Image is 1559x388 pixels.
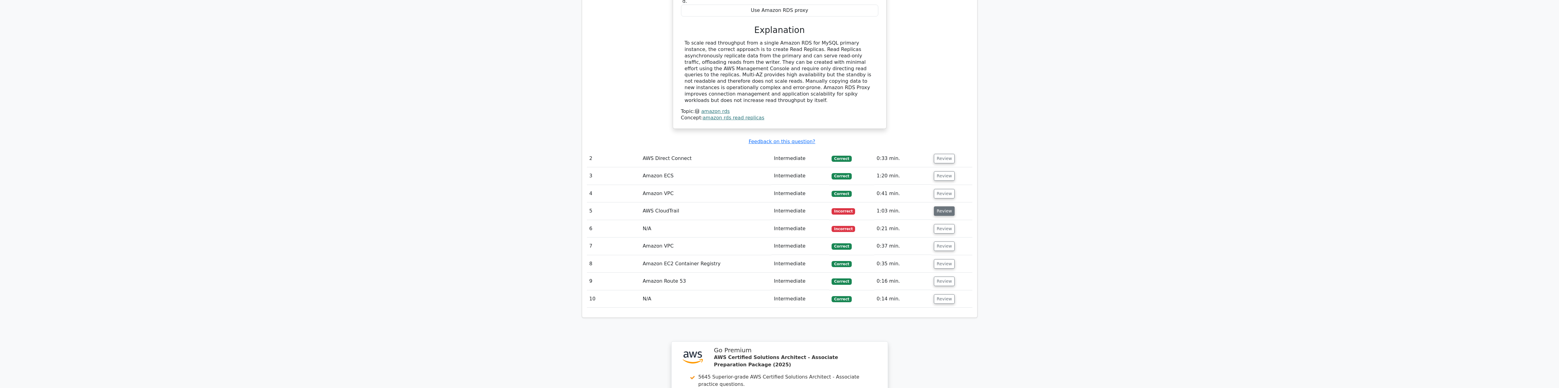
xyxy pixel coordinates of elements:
button: Review [934,294,955,304]
td: 0:16 min. [874,273,932,290]
span: Incorrect [832,208,855,214]
td: 2 [587,150,640,167]
td: 0:33 min. [874,150,932,167]
td: 0:35 min. [874,255,932,273]
span: Correct [832,296,851,302]
td: 0:37 min. [874,238,932,255]
td: 1:20 min. [874,167,932,185]
span: Correct [832,156,851,162]
a: amazon rds read replicas [703,115,764,121]
a: amazon rds [701,108,730,114]
button: Review [934,259,955,269]
td: Intermediate [771,167,829,185]
button: Review [934,171,955,181]
td: N/A [640,220,771,238]
td: Intermediate [771,273,829,290]
div: Use Amazon RDS proxy [681,5,878,16]
td: Amazon EC2 Container Registry [640,255,771,273]
button: Review [934,189,955,198]
span: Correct [832,261,851,267]
span: Correct [832,173,851,179]
span: Correct [832,243,851,249]
span: Correct [832,191,851,197]
button: Review [934,224,955,234]
td: 0:21 min. [874,220,932,238]
td: 1:03 min. [874,202,932,220]
td: 0:14 min. [874,290,932,308]
td: Intermediate [771,185,829,202]
td: 5 [587,202,640,220]
td: 9 [587,273,640,290]
button: Review [934,277,955,286]
td: Intermediate [771,220,829,238]
td: Amazon ECS [640,167,771,185]
button: Review [934,154,955,163]
td: AWS CloudTrail [640,202,771,220]
td: Intermediate [771,238,829,255]
td: 6 [587,220,640,238]
td: 0:41 min. [874,185,932,202]
td: Intermediate [771,202,829,220]
h3: Explanation [685,25,875,35]
td: Intermediate [771,290,829,308]
span: Correct [832,278,851,285]
td: 8 [587,255,640,273]
td: Amazon Route 53 [640,273,771,290]
a: Feedback on this question? [749,139,815,144]
button: Review [934,206,955,216]
td: Intermediate [771,255,829,273]
div: To scale read throughput from a single Amazon RDS for MySQL primary instance, the correct approac... [685,40,875,103]
div: Concept: [681,115,878,121]
td: AWS Direct Connect [640,150,771,167]
td: Amazon VPC [640,185,771,202]
div: Topic: [681,108,878,115]
td: 7 [587,238,640,255]
span: Incorrect [832,226,855,232]
td: 3 [587,167,640,185]
button: Review [934,241,955,251]
td: N/A [640,290,771,308]
td: 4 [587,185,640,202]
td: 10 [587,290,640,308]
td: Amazon VPC [640,238,771,255]
td: Intermediate [771,150,829,167]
